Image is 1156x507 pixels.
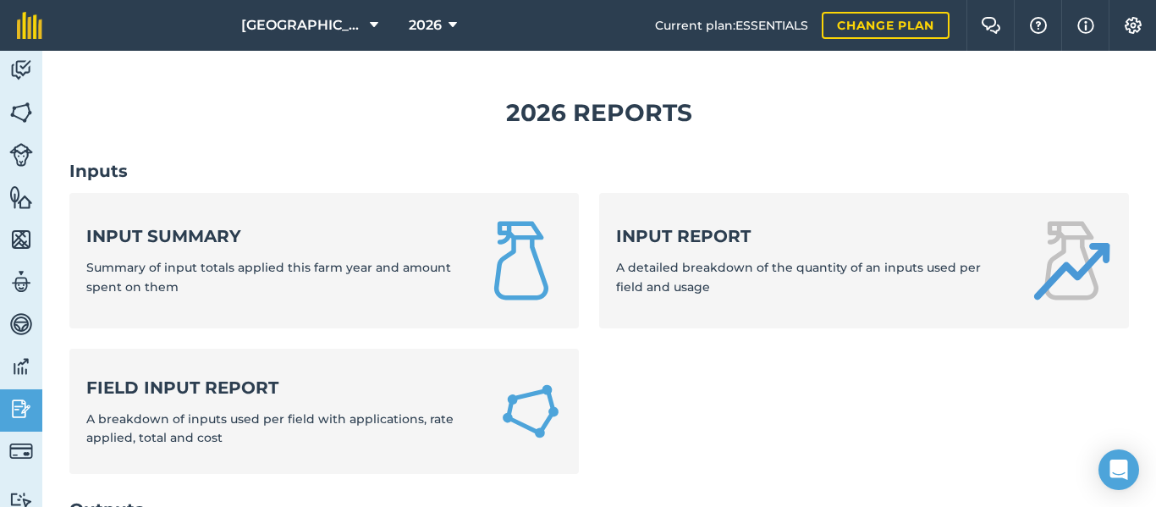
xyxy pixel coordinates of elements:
img: svg+xml;base64,PHN2ZyB4bWxucz0iaHR0cDovL3d3dy53My5vcmcvMjAwMC9zdmciIHdpZHRoPSI1NiIgaGVpZ2h0PSI2MC... [9,100,33,125]
span: Current plan : ESSENTIALS [655,16,808,35]
a: Input summarySummary of input totals applied this farm year and amount spent on them [69,193,579,328]
a: Input reportA detailed breakdown of the quantity of an inputs used per field and usage [599,193,1129,328]
img: A cog icon [1123,17,1143,34]
span: [GEOGRAPHIC_DATA] [241,15,363,36]
img: svg+xml;base64,PHN2ZyB4bWxucz0iaHR0cDovL3d3dy53My5vcmcvMjAwMC9zdmciIHdpZHRoPSIxNyIgaGVpZ2h0PSIxNy... [1077,15,1094,36]
img: svg+xml;base64,PHN2ZyB4bWxucz0iaHR0cDovL3d3dy53My5vcmcvMjAwMC9zdmciIHdpZHRoPSI1NiIgaGVpZ2h0PSI2MC... [9,227,33,252]
strong: Field Input Report [86,376,479,400]
span: A detailed breakdown of the quantity of an inputs used per field and usage [616,260,981,294]
img: Input report [1031,220,1112,301]
img: A question mark icon [1028,17,1049,34]
span: A breakdown of inputs used per field with applications, rate applied, total and cost [86,411,454,445]
img: svg+xml;base64,PD94bWwgdmVyc2lvbj0iMS4wIiBlbmNvZGluZz0idXRmLTgiPz4KPCEtLSBHZW5lcmF0b3I6IEFkb2JlIE... [9,439,33,463]
h2: Inputs [69,159,1129,183]
strong: Input report [616,224,1010,248]
img: Two speech bubbles overlapping with the left bubble in the forefront [981,17,1001,34]
img: svg+xml;base64,PD94bWwgdmVyc2lvbj0iMS4wIiBlbmNvZGluZz0idXRmLTgiPz4KPCEtLSBHZW5lcmF0b3I6IEFkb2JlIE... [9,311,33,337]
img: svg+xml;base64,PD94bWwgdmVyc2lvbj0iMS4wIiBlbmNvZGluZz0idXRmLTgiPz4KPCEtLSBHZW5lcmF0b3I6IEFkb2JlIE... [9,396,33,422]
img: svg+xml;base64,PD94bWwgdmVyc2lvbj0iMS4wIiBlbmNvZGluZz0idXRmLTgiPz4KPCEtLSBHZW5lcmF0b3I6IEFkb2JlIE... [9,58,33,83]
a: Field Input ReportA breakdown of inputs used per field with applications, rate applied, total and... [69,349,579,475]
img: fieldmargin Logo [17,12,42,39]
strong: Input summary [86,224,460,248]
img: svg+xml;base64,PHN2ZyB4bWxucz0iaHR0cDovL3d3dy53My5vcmcvMjAwMC9zdmciIHdpZHRoPSI1NiIgaGVpZ2h0PSI2MC... [9,185,33,210]
a: Change plan [822,12,950,39]
div: Open Intercom Messenger [1098,449,1139,490]
img: Input summary [481,220,562,301]
img: svg+xml;base64,PD94bWwgdmVyc2lvbj0iMS4wIiBlbmNvZGluZz0idXRmLTgiPz4KPCEtLSBHZW5lcmF0b3I6IEFkb2JlIE... [9,143,33,167]
h1: 2026 Reports [69,94,1129,132]
span: 2026 [409,15,442,36]
span: Summary of input totals applied this farm year and amount spent on them [86,260,451,294]
img: svg+xml;base64,PD94bWwgdmVyc2lvbj0iMS4wIiBlbmNvZGluZz0idXRmLTgiPz4KPCEtLSBHZW5lcmF0b3I6IEFkb2JlIE... [9,354,33,379]
img: Field Input Report [499,377,562,445]
img: svg+xml;base64,PD94bWwgdmVyc2lvbj0iMS4wIiBlbmNvZGluZz0idXRmLTgiPz4KPCEtLSBHZW5lcmF0b3I6IEFkb2JlIE... [9,269,33,295]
